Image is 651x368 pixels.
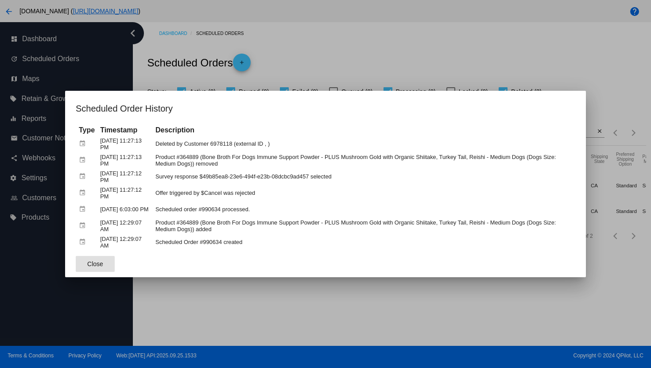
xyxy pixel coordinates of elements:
[79,137,89,151] mat-icon: event
[153,169,574,184] td: Survey response $49b85ea8-23e6-494f-e23b-08dcbc9ad457 selected
[98,152,152,168] td: [DATE] 11:27:13 PM
[76,256,115,272] button: Close dialog
[98,201,152,217] td: [DATE] 6:03:00 PM
[98,234,152,250] td: [DATE] 12:29:07 AM
[153,201,574,217] td: Scheduled order #990634 processed.
[79,235,89,249] mat-icon: event
[153,136,574,151] td: Deleted by Customer 6978118 (external ID , )
[79,219,89,232] mat-icon: event
[153,218,574,233] td: Product #364889 (Bone Broth For Dogs Immune Support Powder - PLUS Mushroom Gold with Organic Shii...
[79,202,89,216] mat-icon: event
[153,234,574,250] td: Scheduled Order #990634 created
[153,152,574,168] td: Product #364889 (Bone Broth For Dogs Immune Support Powder - PLUS Mushroom Gold with Organic Shii...
[98,218,152,233] td: [DATE] 12:29:07 AM
[98,169,152,184] td: [DATE] 11:27:12 PM
[153,185,574,201] td: Offer triggered by $Cancel was rejected
[79,170,89,183] mat-icon: event
[87,260,103,267] span: Close
[76,101,575,116] h1: Scheduled Order History
[98,136,152,151] td: [DATE] 11:27:13 PM
[79,153,89,167] mat-icon: event
[98,125,152,135] th: Timestamp
[98,185,152,201] td: [DATE] 11:27:12 PM
[77,125,97,135] th: Type
[153,125,574,135] th: Description
[79,186,89,200] mat-icon: event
